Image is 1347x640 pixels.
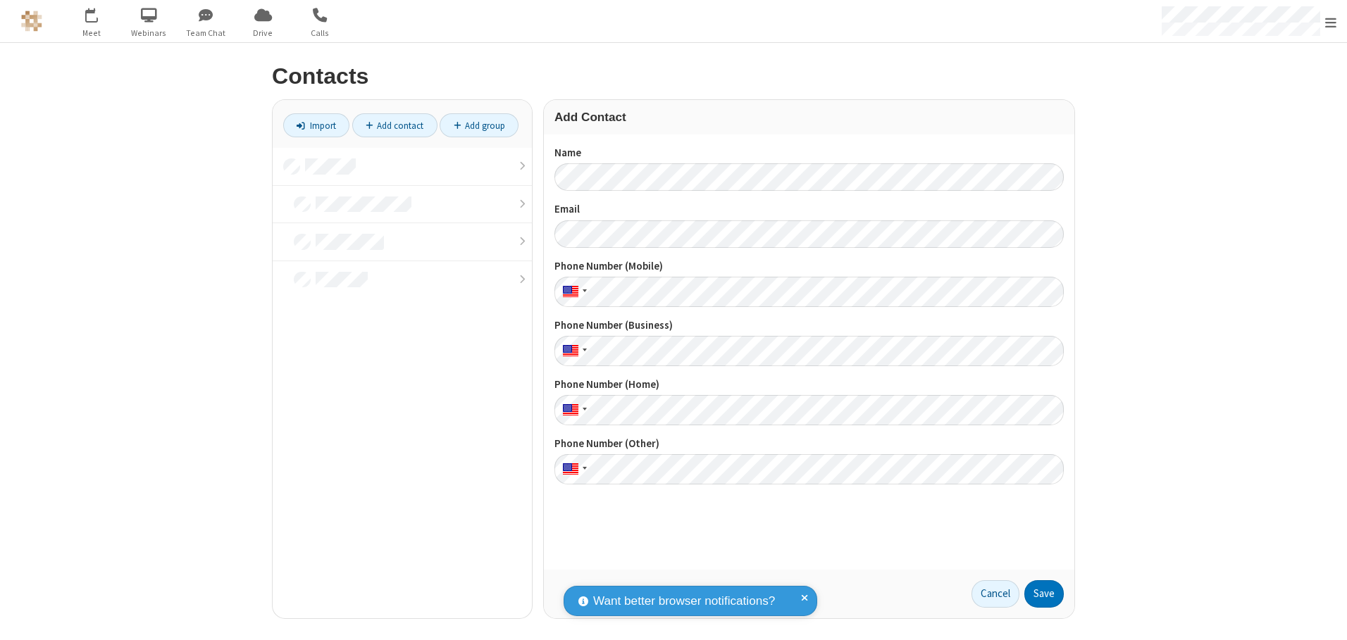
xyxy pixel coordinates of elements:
[554,436,1064,452] label: Phone Number (Other)
[294,27,347,39] span: Calls
[1024,580,1064,608] button: Save
[95,8,104,18] div: 1
[180,27,232,39] span: Team Chat
[237,27,290,39] span: Drive
[352,113,437,137] a: Add contact
[554,258,1064,275] label: Phone Number (Mobile)
[554,145,1064,161] label: Name
[593,592,775,610] span: Want better browser notifications?
[554,454,591,484] div: United States: + 1
[21,11,42,32] img: QA Selenium DO NOT DELETE OR CHANGE
[554,111,1064,124] h3: Add Contact
[554,395,591,425] div: United States: + 1
[283,113,349,137] a: Import
[123,27,175,39] span: Webinars
[554,201,1064,218] label: Email
[272,64,1075,89] h2: Contacts
[972,580,1019,608] a: Cancel
[554,336,591,366] div: United States: + 1
[440,113,519,137] a: Add group
[554,277,591,307] div: United States: + 1
[554,377,1064,393] label: Phone Number (Home)
[554,318,1064,334] label: Phone Number (Business)
[66,27,118,39] span: Meet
